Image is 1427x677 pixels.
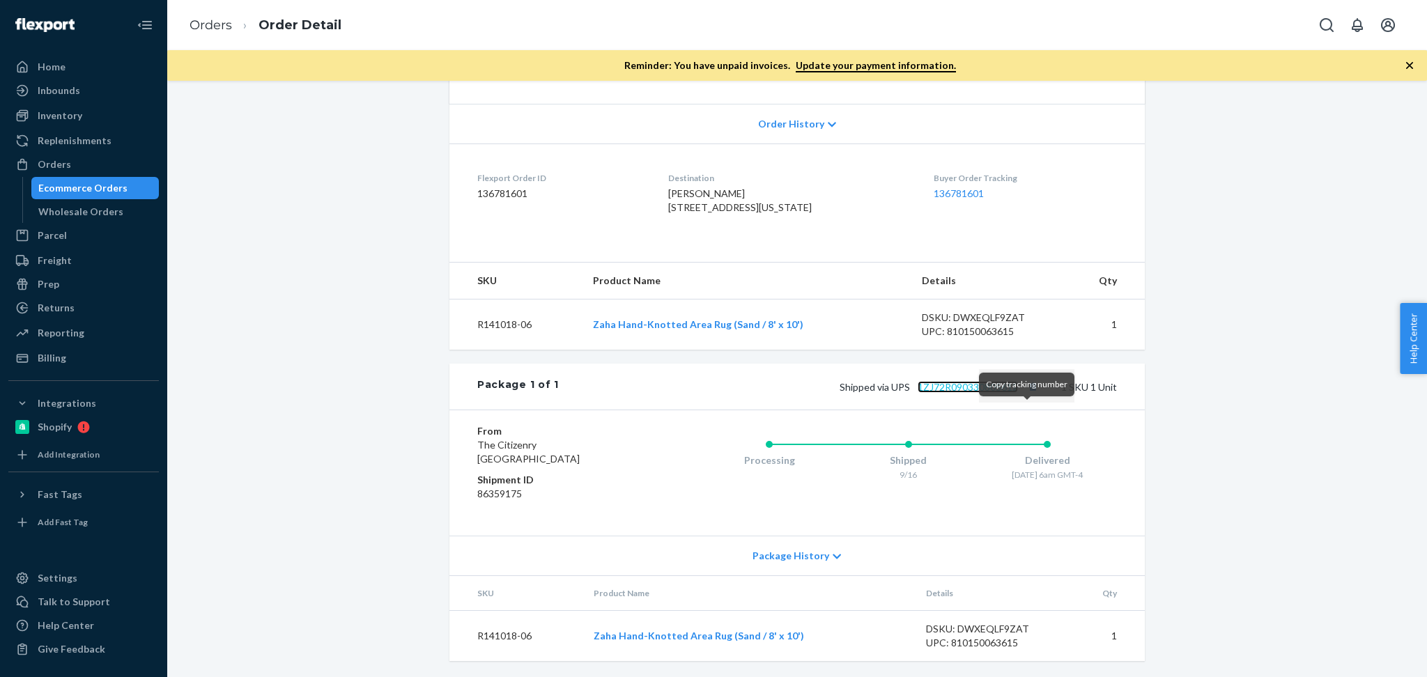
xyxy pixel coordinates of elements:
[38,301,75,315] div: Returns
[593,318,803,330] a: Zaha Hand-Knotted Area Rug (Sand / 8' x 10')
[624,59,956,72] p: Reminder: You have unpaid invoices.
[38,181,128,195] div: Ecommerce Orders
[1064,299,1145,350] td: 1
[38,326,84,340] div: Reporting
[38,228,67,242] div: Parcel
[986,379,1067,389] span: Copy tracking number
[38,277,59,291] div: Prep
[477,378,559,396] div: Package 1 of 1
[477,439,580,465] span: The Citizenry [GEOGRAPHIC_DATA]
[8,416,159,438] a: Shopify
[1064,263,1145,299] th: Qty
[559,378,1117,396] div: 1 SKU 1 Unit
[583,576,915,611] th: Product Name
[8,591,159,613] a: Talk to Support
[839,453,978,467] div: Shipped
[477,187,646,201] dd: 136781601
[582,263,911,299] th: Product Name
[8,273,159,295] a: Prep
[8,444,159,466] a: Add Integration
[839,469,978,481] div: 9/16
[1343,11,1371,39] button: Open notifications
[926,622,1057,636] div: DSKU: DWXEQLF9ZAT
[1374,11,1402,39] button: Open account menu
[259,17,341,33] a: Order Detail
[38,60,65,74] div: Home
[668,187,812,213] span: [PERSON_NAME] [STREET_ADDRESS][US_STATE]
[8,153,159,176] a: Orders
[978,453,1117,467] div: Delivered
[668,172,911,184] dt: Destination
[15,18,75,32] img: Flexport logo
[38,516,88,528] div: Add Fast Tag
[8,130,159,152] a: Replenishments
[38,449,100,460] div: Add Integration
[449,263,582,299] th: SKU
[8,297,159,319] a: Returns
[978,469,1117,481] div: [DATE] 6am GMT-4
[131,11,159,39] button: Close Navigation
[8,567,159,589] a: Settings
[926,636,1057,650] div: UPC: 810150063615
[594,630,804,641] a: Zaha Hand-Knotted Area Rug (Sand / 8' x 10')
[934,187,984,199] a: 136781601
[1068,611,1145,662] td: 1
[449,576,583,611] th: SKU
[38,351,66,365] div: Billing
[8,79,159,102] a: Inbounds
[8,224,159,247] a: Parcel
[38,254,72,267] div: Freight
[38,396,96,410] div: Integrations
[38,109,82,123] div: Inventory
[8,104,159,127] a: Inventory
[178,5,353,46] ol: breadcrumbs
[8,483,159,506] button: Fast Tags
[8,56,159,78] a: Home
[38,571,77,585] div: Settings
[758,117,824,131] span: Order History
[477,424,644,438] dt: From
[477,487,644,501] dd: 86359175
[38,84,80,98] div: Inbounds
[934,172,1117,184] dt: Buyer Order Tracking
[1068,576,1145,611] th: Qty
[38,157,71,171] div: Orders
[8,347,159,369] a: Billing
[38,420,72,434] div: Shopify
[1313,11,1341,39] button: Open Search Box
[38,488,82,501] div: Fast Tags
[911,263,1064,299] th: Details
[753,549,829,563] span: Package History
[8,511,159,534] a: Add Fast Tag
[477,172,646,184] dt: Flexport Order ID
[8,392,159,414] button: Integrations
[8,322,159,344] a: Reporting
[700,453,839,467] div: Processing
[31,201,160,223] a: Wholesale Orders
[449,611,583,662] td: R141018-06
[796,59,956,72] a: Update your payment information.
[915,576,1068,611] th: Details
[38,134,111,148] div: Replenishments
[31,177,160,199] a: Ecommerce Orders
[922,325,1053,338] div: UPC: 810150063615
[840,381,1042,393] span: Shipped via UPS
[38,618,94,632] div: Help Center
[8,638,159,660] button: Give Feedback
[8,614,159,637] a: Help Center
[922,311,1053,325] div: DSKU: DWXEQLF9ZAT
[1400,303,1427,374] button: Help Center
[918,381,1018,393] a: 1ZJ72R090330805612
[477,473,644,487] dt: Shipment ID
[38,642,105,656] div: Give Feedback
[38,205,123,219] div: Wholesale Orders
[38,595,110,609] div: Talk to Support
[8,249,159,272] a: Freight
[449,299,582,350] td: R141018-06
[190,17,232,33] a: Orders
